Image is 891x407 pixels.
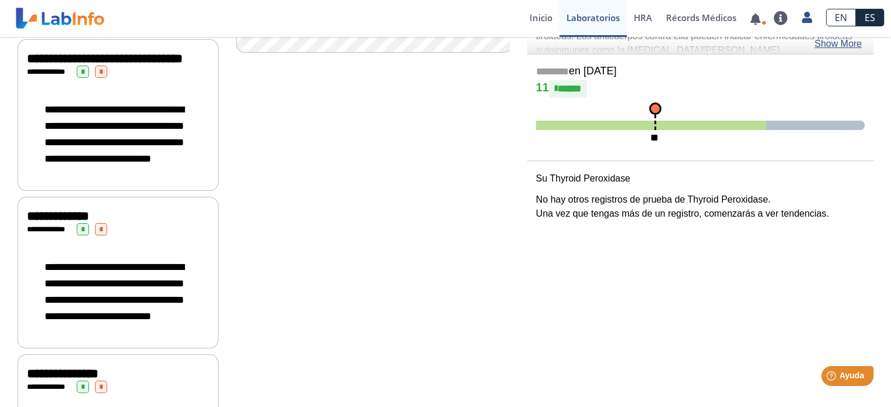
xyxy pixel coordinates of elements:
[536,193,865,221] p: No hay otros registros de prueba de Thyroid Peroxidase. Una vez que tengas más de un registro, co...
[826,9,856,26] a: EN
[814,37,862,51] a: Show More
[536,80,865,98] h4: 11
[856,9,884,26] a: ES
[536,172,865,186] p: Su Thyroid Peroxidase
[536,65,865,78] h5: en [DATE]
[787,361,878,394] iframe: Help widget launcher
[634,12,652,23] span: HRA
